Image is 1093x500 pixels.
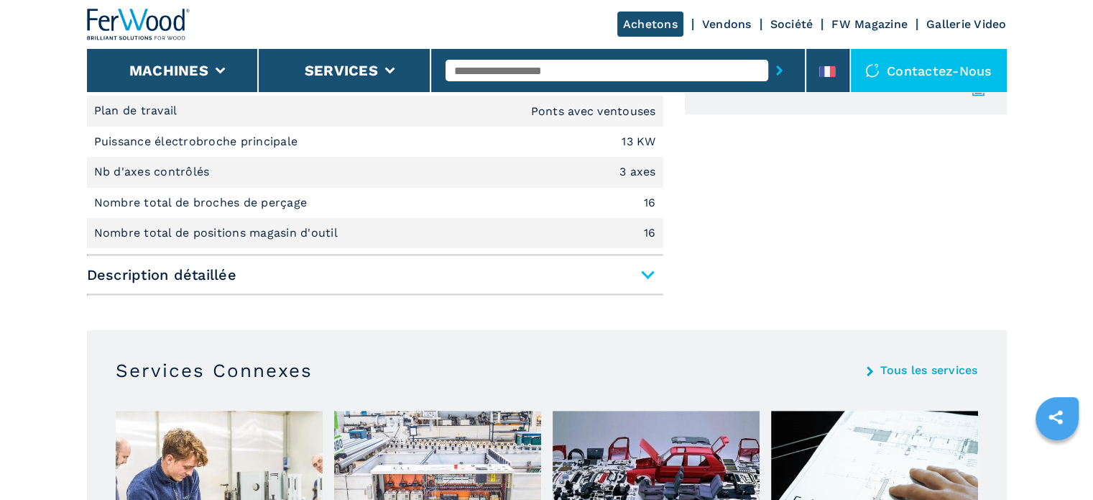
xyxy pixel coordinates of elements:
[702,17,752,31] a: Vendons
[87,262,663,288] span: Description détaillée
[94,103,181,119] p: Plan de travail
[1032,435,1082,489] iframe: Chat
[94,195,311,211] p: Nombre total de broches de perçage
[770,17,813,31] a: Société
[622,136,655,147] em: 13 KW
[116,359,313,382] h3: Services Connexes
[831,17,908,31] a: FW Magazine
[1038,399,1074,435] a: sharethis
[926,17,1007,31] a: Gallerie Video
[851,49,1007,92] div: Contactez-nous
[129,62,208,79] button: Machines
[644,227,656,239] em: 16
[94,164,213,180] p: Nb d'axes contrôlés
[305,62,378,79] button: Services
[619,166,656,178] em: 3 axes
[87,35,663,249] div: Description rapide
[880,365,977,376] a: Tous les services
[768,54,790,87] button: submit-button
[617,12,683,37] a: Achetons
[94,134,302,150] p: Puissance électrobroche principale
[865,63,880,78] img: Contactez-nous
[87,9,190,40] img: Ferwood
[94,225,342,241] p: Nombre total de positions magasin d'outil
[531,106,656,117] em: Ponts avec ventouses
[644,197,656,209] em: 16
